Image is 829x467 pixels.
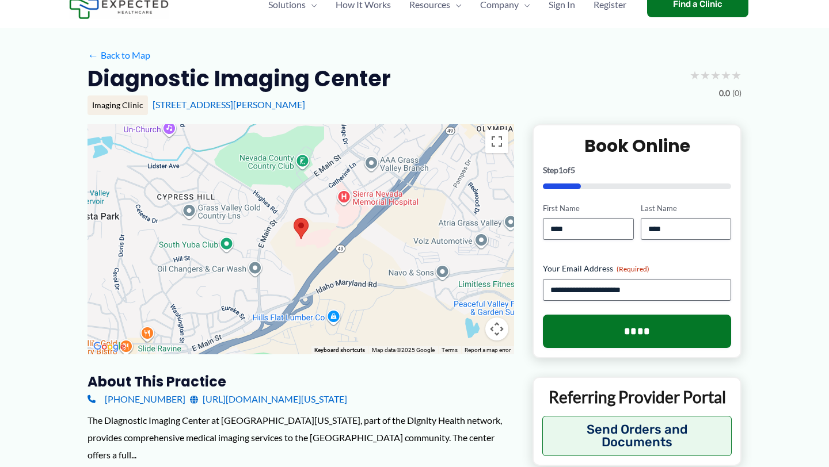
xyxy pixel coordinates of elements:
[465,347,511,353] a: Report a map error
[88,373,514,391] h3: About this practice
[558,165,563,175] span: 1
[641,203,731,214] label: Last Name
[372,347,435,353] span: Map data ©2025 Google
[88,412,514,463] div: The Diagnostic Imaging Center at [GEOGRAPHIC_DATA][US_STATE], part of the Dignity Health network,...
[542,386,732,407] p: Referring Provider Portal
[543,203,633,214] label: First Name
[732,86,741,101] span: (0)
[710,64,721,86] span: ★
[542,416,732,456] button: Send Orders and Documents
[690,64,700,86] span: ★
[90,339,128,354] img: Google
[153,99,305,110] a: [STREET_ADDRESS][PERSON_NAME]
[88,47,150,64] a: ←Back to Map
[700,64,710,86] span: ★
[731,64,741,86] span: ★
[442,347,458,353] a: Terms (opens in new tab)
[485,317,508,340] button: Map camera controls
[88,95,148,115] div: Imaging Clinic
[314,346,365,354] button: Keyboard shortcuts
[88,391,185,408] a: [PHONE_NUMBER]
[721,64,731,86] span: ★
[88,64,391,93] h2: Diagnostic Imaging Center
[88,49,98,60] span: ←
[719,86,730,101] span: 0.0
[190,391,347,408] a: [URL][DOMAIN_NAME][US_STATE]
[90,339,128,354] a: Open this area in Google Maps (opens a new window)
[617,265,649,273] span: (Required)
[543,263,731,274] label: Your Email Address
[543,166,731,174] p: Step of
[485,130,508,153] button: Toggle fullscreen view
[543,135,731,157] h2: Book Online
[571,165,575,175] span: 5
